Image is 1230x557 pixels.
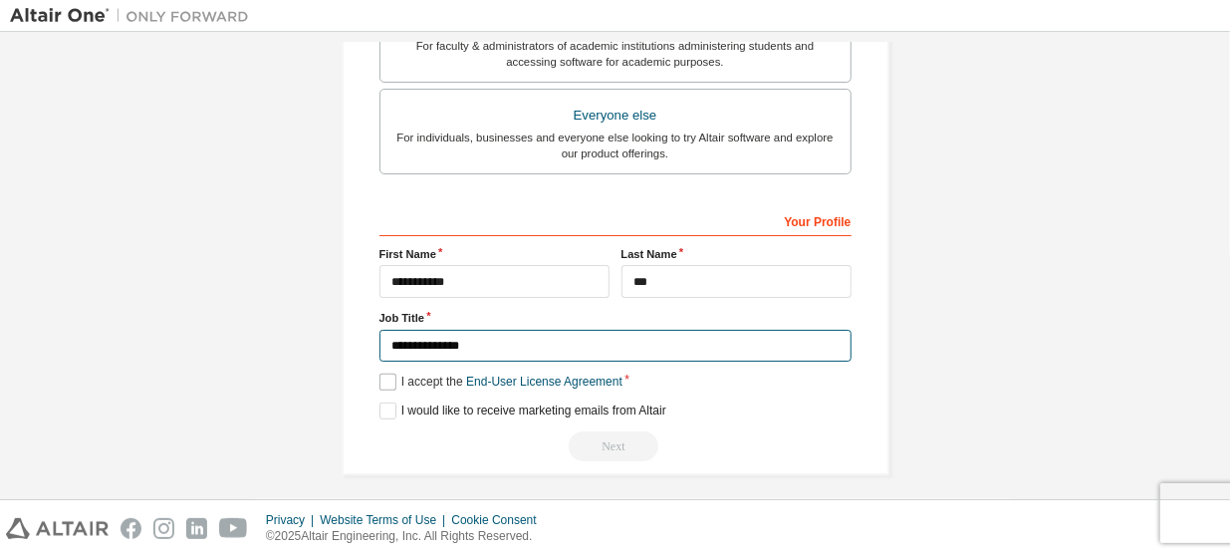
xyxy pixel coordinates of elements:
div: Privacy [266,512,320,528]
div: For individuals, businesses and everyone else looking to try Altair software and explore our prod... [392,130,839,161]
label: Last Name [621,246,852,262]
img: youtube.svg [219,518,248,539]
label: I accept the [379,374,622,391]
div: Cookie Consent [451,512,548,528]
div: Everyone else [392,102,839,130]
label: I would like to receive marketing emails from Altair [379,403,666,419]
img: Altair One [10,6,259,26]
label: First Name [379,246,610,262]
a: End-User License Agreement [466,375,622,389]
p: © 2025 Altair Engineering, Inc. All Rights Reserved. [266,528,549,545]
label: Job Title [379,310,852,326]
img: instagram.svg [153,518,174,539]
div: Read and acccept EULA to continue [379,431,852,461]
img: facebook.svg [121,518,141,539]
div: Your Profile [379,204,852,236]
img: linkedin.svg [186,518,207,539]
img: altair_logo.svg [6,518,109,539]
div: Website Terms of Use [320,512,451,528]
div: For faculty & administrators of academic institutions administering students and accessing softwa... [392,38,839,70]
